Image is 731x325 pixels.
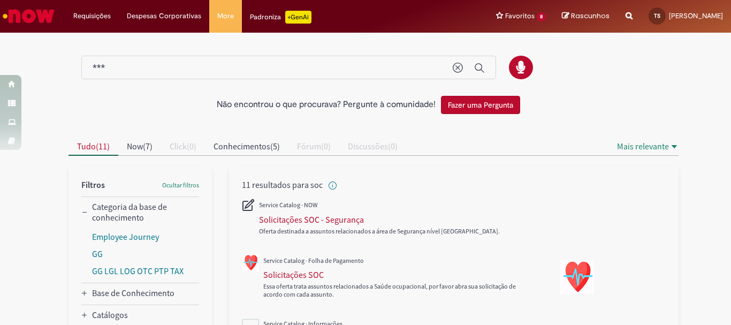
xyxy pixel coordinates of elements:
a: Rascunhos [562,11,610,21]
div: Padroniza [250,11,311,24]
span: Favoritos [505,11,535,21]
p: +GenAi [285,11,311,24]
span: Despesas Corporativas [127,11,201,21]
button: Fazer uma Pergunta [441,96,520,114]
span: Requisições [73,11,111,21]
span: TS [654,12,660,19]
span: 8 [537,12,546,21]
h2: Não encontrou o que procurava? Pergunte à comunidade! [217,100,436,110]
span: [PERSON_NAME] [669,11,723,20]
span: Rascunhos [571,11,610,21]
img: ServiceNow [1,5,56,27]
span: More [217,11,234,21]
